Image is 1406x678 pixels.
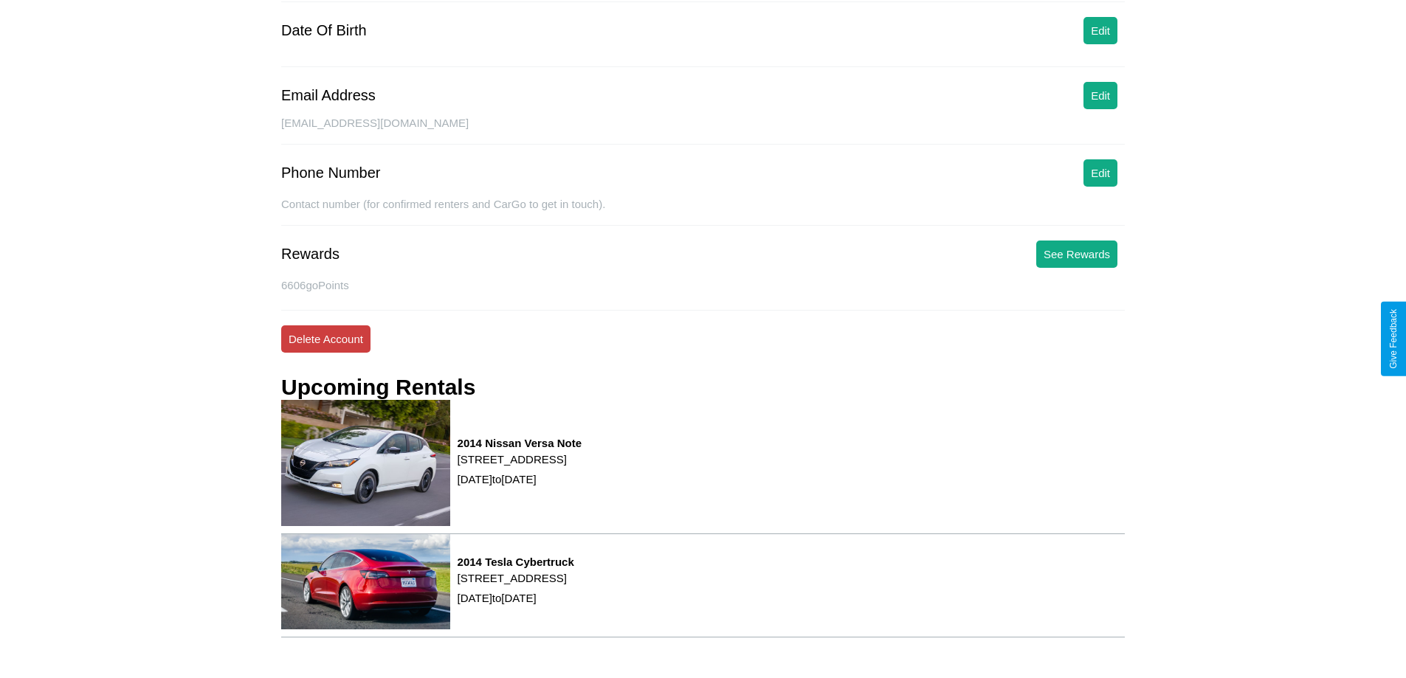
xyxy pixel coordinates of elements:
[281,117,1125,145] div: [EMAIL_ADDRESS][DOMAIN_NAME]
[281,198,1125,226] div: Contact number (for confirmed renters and CarGo to get in touch).
[281,325,371,353] button: Delete Account
[458,588,574,608] p: [DATE] to [DATE]
[281,400,450,526] img: rental
[1083,17,1117,44] button: Edit
[1083,82,1117,109] button: Edit
[281,534,450,629] img: rental
[1083,159,1117,187] button: Edit
[1036,241,1117,268] button: See Rewards
[458,556,574,568] h3: 2014 Tesla Cybertruck
[1388,309,1399,369] div: Give Feedback
[281,87,376,104] div: Email Address
[281,375,475,400] h3: Upcoming Rentals
[281,275,1125,295] p: 6606 goPoints
[458,568,574,588] p: [STREET_ADDRESS]
[458,437,582,449] h3: 2014 Nissan Versa Note
[281,22,367,39] div: Date Of Birth
[458,469,582,489] p: [DATE] to [DATE]
[458,449,582,469] p: [STREET_ADDRESS]
[281,246,340,263] div: Rewards
[281,165,381,181] div: Phone Number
